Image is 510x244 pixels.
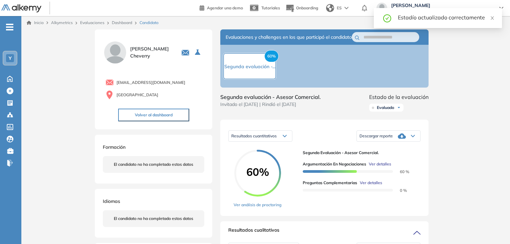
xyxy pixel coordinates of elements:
span: Tutoriales [261,5,280,10]
span: Y [9,55,12,61]
span: 60% [234,166,281,177]
img: Ícono de flecha [397,106,401,110]
a: Agendar una demo [200,3,243,11]
img: PROFILE_MENU_LOGO_USER [103,40,127,65]
span: [PERSON_NAME] cheverry [130,45,173,59]
span: ES [337,5,342,11]
span: check-circle [383,13,391,22]
span: 60% [264,50,279,62]
span: El candidato no ha completado estos datos [114,216,193,222]
span: Evaluaciones y challenges en los que participó el candidato [226,34,352,41]
button: Ver detalles [357,180,382,186]
img: world [326,4,334,12]
button: Seleccione la evaluación activa [192,46,204,58]
span: Alkymetrics [51,20,73,25]
span: Resultados cuantitativos [231,133,277,138]
span: Ver detalles [369,161,391,167]
span: 60 % [392,169,409,174]
a: Dashboard [112,20,132,25]
span: Descargar reporte [359,133,393,139]
span: Segunda evaluación -... [224,64,275,70]
span: Estado de la evaluación [369,93,429,101]
span: Segunda evaluación - Asesor Comercial. [303,150,415,156]
span: Preguntas complementarias [303,180,357,186]
span: El candidato no ha completado estos datos [114,161,193,167]
button: Volver al dashboard [118,109,189,121]
span: [GEOGRAPHIC_DATA] [116,92,158,98]
span: Ver detalles [360,180,382,186]
img: arrow [344,7,348,9]
iframe: Chat Widget [477,212,510,244]
span: [PERSON_NAME] [391,3,493,8]
span: Formación [103,144,125,150]
span: Agendar una demo [207,5,243,10]
div: Estadío actualizado correctamente [398,13,494,21]
span: Argumentación en negociaciones [303,161,366,167]
a: Inicio [27,20,44,26]
img: Logo [1,4,41,13]
span: Candidato [140,20,159,26]
span: Invitado el [DATE] | Rindió el [DATE] [220,101,321,108]
a: Evaluaciones [80,20,104,25]
span: Onboarding [296,5,318,10]
span: close [490,16,495,20]
span: Segunda evaluación - Asesor Comercial. [220,93,321,101]
span: Idiomas [103,198,120,204]
div: Widget de chat [477,212,510,244]
i: - [6,26,13,28]
a: Ver análisis de proctoring [234,202,281,208]
button: Onboarding [285,1,318,15]
span: Evaluado [377,105,394,110]
span: Resultados cualitativos [228,227,279,237]
span: 0 % [392,188,407,193]
span: [EMAIL_ADDRESS][DOMAIN_NAME] [116,80,185,86]
button: Ver detalles [366,161,391,167]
